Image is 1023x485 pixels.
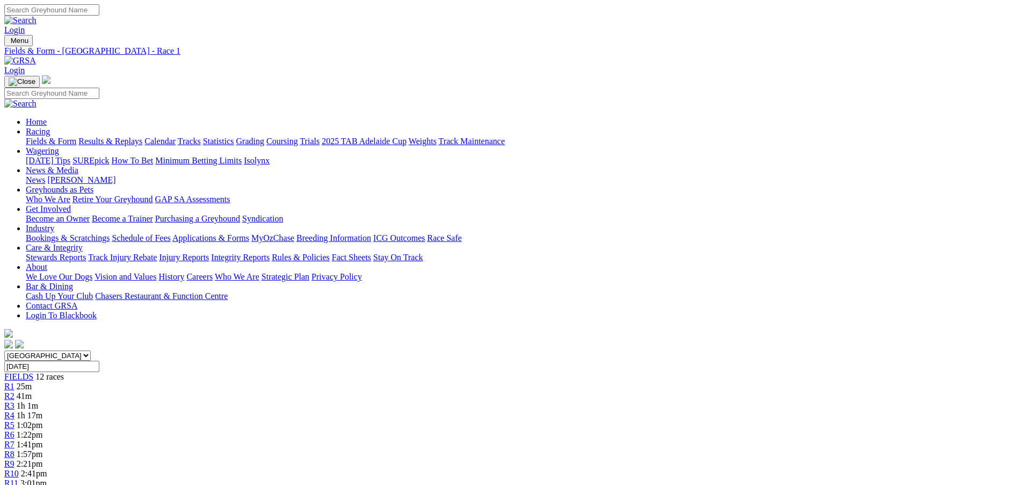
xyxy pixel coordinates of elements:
a: Results & Replays [78,137,142,146]
a: Retire Your Greyhound [72,195,153,204]
a: Race Safe [427,233,461,242]
a: Strategic Plan [262,272,309,281]
a: R10 [4,469,19,478]
a: Isolynx [244,156,270,165]
a: Tracks [178,137,201,146]
a: News & Media [26,166,78,175]
a: Injury Reports [159,253,209,262]
span: 1:22pm [17,430,43,439]
a: Track Maintenance [439,137,505,146]
img: twitter.svg [15,340,24,348]
img: facebook.svg [4,340,13,348]
a: Cash Up Your Club [26,291,93,301]
a: Fields & Form [26,137,76,146]
a: Contact GRSA [26,301,77,310]
a: R6 [4,430,14,439]
span: 1:41pm [17,440,43,449]
a: MyOzChase [251,233,294,242]
div: Wagering [26,156,1019,166]
a: Industry [26,224,54,233]
a: R2 [4,391,14,401]
input: Search [4,88,99,99]
a: Care & Integrity [26,243,83,252]
img: Close [9,77,35,86]
a: Purchasing a Greyhound [155,214,240,223]
span: 1h 17m [17,411,42,420]
a: Applications & Forms [172,233,249,242]
button: Toggle navigation [4,35,33,46]
a: Minimum Betting Limits [155,156,242,165]
span: 1h 1m [17,401,38,410]
a: Fact Sheets [332,253,371,262]
a: Breeding Information [296,233,371,242]
a: R1 [4,382,14,391]
a: 2025 TAB Adelaide Cup [322,137,407,146]
a: Login [4,25,25,34]
img: Search [4,99,37,109]
a: R8 [4,450,14,459]
span: 2:41pm [21,469,47,478]
img: logo-grsa-white.png [42,75,50,84]
a: Stewards Reports [26,253,86,262]
a: R7 [4,440,14,449]
a: Get Involved [26,204,71,213]
div: Get Involved [26,214,1019,224]
div: Bar & Dining [26,291,1019,301]
img: Search [4,16,37,25]
button: Toggle navigation [4,76,40,88]
a: R9 [4,459,14,468]
a: Fields & Form - [GEOGRAPHIC_DATA] - Race 1 [4,46,1019,56]
a: Integrity Reports [211,253,270,262]
a: Login [4,66,25,75]
a: Login To Blackbook [26,311,97,320]
a: Syndication [242,214,283,223]
a: Track Injury Rebate [88,253,157,262]
a: How To Bet [112,156,154,165]
a: Who We Are [215,272,259,281]
span: 1:57pm [17,450,43,459]
a: Racing [26,127,50,136]
div: Racing [26,137,1019,146]
a: R4 [4,411,14,420]
a: Become an Owner [26,214,90,223]
input: Select date [4,361,99,372]
input: Search [4,4,99,16]
img: logo-grsa-white.png [4,329,13,338]
a: [DATE] Tips [26,156,70,165]
a: [PERSON_NAME] [47,175,115,184]
div: Industry [26,233,1019,243]
a: FIELDS [4,372,33,381]
a: Greyhounds as Pets [26,185,93,194]
a: Weights [409,137,437,146]
span: Menu [11,37,28,45]
div: About [26,272,1019,282]
a: We Love Our Dogs [26,272,92,281]
a: Home [26,117,47,126]
a: ICG Outcomes [373,233,425,242]
span: 25m [17,382,32,391]
a: Become a Trainer [92,214,153,223]
a: Statistics [203,137,234,146]
span: 1:02pm [17,420,43,430]
span: 41m [17,391,32,401]
a: R3 [4,401,14,410]
a: News [26,175,45,184]
a: Vision and Values [95,272,156,281]
a: Wagering [26,146,59,155]
a: Who We Are [26,195,70,204]
a: History [158,272,184,281]
a: R5 [4,420,14,430]
a: Chasers Restaurant & Function Centre [95,291,228,301]
a: Schedule of Fees [112,233,170,242]
a: SUREpick [72,156,109,165]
